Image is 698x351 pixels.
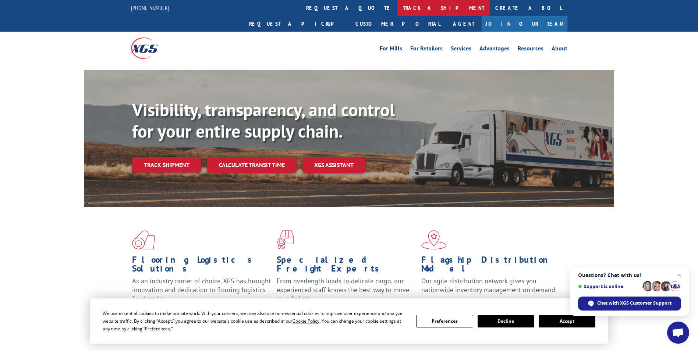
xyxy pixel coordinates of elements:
[421,277,557,294] span: Our agile distribution network gives you nationwide inventory management on demand.
[207,157,297,173] a: Calculate transit time
[132,255,271,277] h1: Flooring Logistics Solutions
[410,46,443,54] a: For Retailers
[518,46,543,54] a: Resources
[578,297,681,311] div: Chat with XGS Customer Support
[479,46,510,54] a: Advantages
[451,46,471,54] a: Services
[132,98,395,142] b: Visibility, transparency, and control for your entire supply chain.
[421,230,447,249] img: xgs-icon-flagship-distribution-model-red
[446,16,482,32] a: Agent
[578,284,640,289] span: Support is online
[132,230,155,249] img: xgs-icon-total-supply-chain-intelligence-red
[675,271,684,280] span: Close chat
[131,4,169,11] a: [PHONE_NUMBER]
[380,46,402,54] a: For Mills
[350,16,446,32] a: Customer Portal
[539,315,595,327] button: Accept
[421,255,560,277] h1: Flagship Distribution Model
[578,272,681,278] span: Questions? Chat with us!
[293,318,319,324] span: Cookie Policy
[482,16,567,32] a: Join Our Team
[277,277,416,309] p: From overlength loads to delicate cargo, our experienced staff knows the best way to move your fr...
[103,309,407,333] div: We use essential cookies to make our site work. With your consent, we may also use non-essential ...
[132,157,201,173] a: Track shipment
[667,322,689,344] div: Open chat
[552,46,567,54] a: About
[244,16,350,32] a: Request a pickup
[416,315,473,327] button: Preferences
[277,255,416,277] h1: Specialized Freight Experts
[478,315,534,327] button: Decline
[597,300,672,306] span: Chat with XGS Customer Support
[132,277,271,303] span: As an industry carrier of choice, XGS has brought innovation and dedication to flooring logistics...
[90,298,608,344] div: Cookie Consent Prompt
[277,230,294,249] img: xgs-icon-focused-on-flooring-red
[145,326,170,332] span: Preferences
[302,157,365,173] a: XGS ASSISTANT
